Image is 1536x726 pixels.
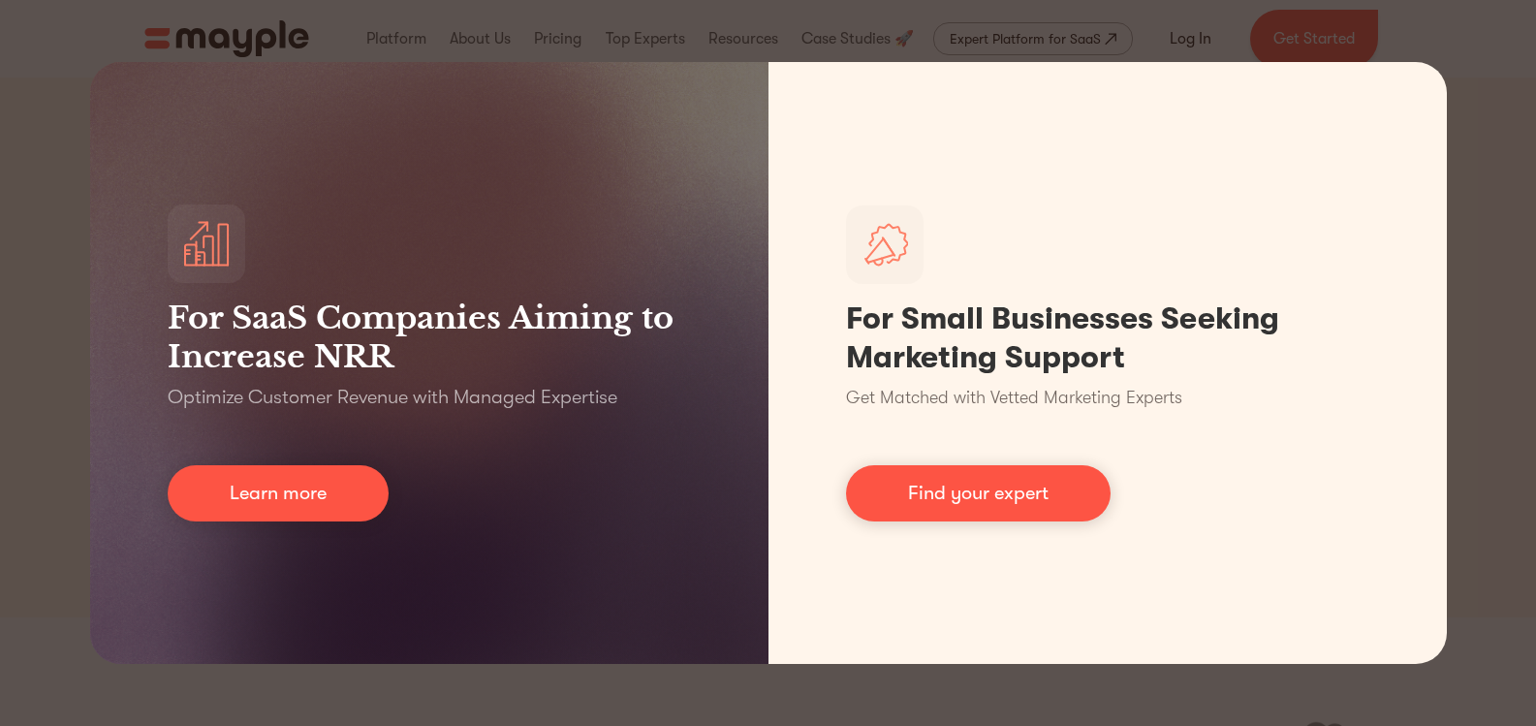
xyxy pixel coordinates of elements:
[846,465,1111,521] a: Find your expert
[846,385,1182,411] p: Get Matched with Vetted Marketing Experts
[168,299,691,376] h3: For SaaS Companies Aiming to Increase NRR
[846,300,1369,377] h1: For Small Businesses Seeking Marketing Support
[168,465,389,521] a: Learn more
[168,384,617,411] p: Optimize Customer Revenue with Managed Expertise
